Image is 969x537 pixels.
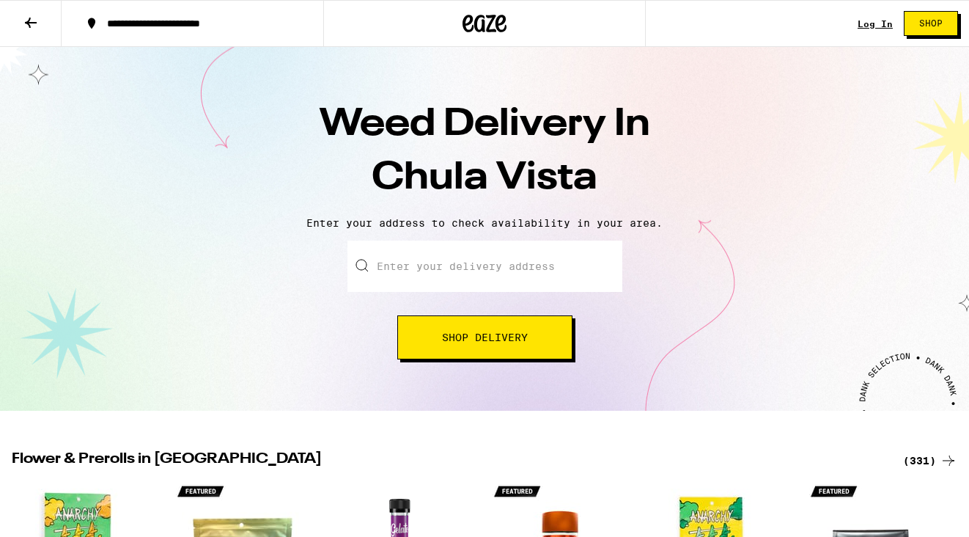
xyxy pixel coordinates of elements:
[904,11,958,36] button: Shop
[858,19,893,29] a: Log In
[919,19,943,28] span: Shop
[442,332,528,343] span: Shop Delivery
[347,241,622,292] input: Enter your delivery address
[12,452,885,470] h2: Flower & Prerolls in [GEOGRAPHIC_DATA]
[228,98,741,205] h1: Weed Delivery In
[397,315,572,359] button: Shop Delivery
[903,452,957,470] a: (331)
[372,159,597,197] span: Chula Vista
[893,11,969,36] a: Shop
[15,217,954,229] p: Enter your address to check availability in your area.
